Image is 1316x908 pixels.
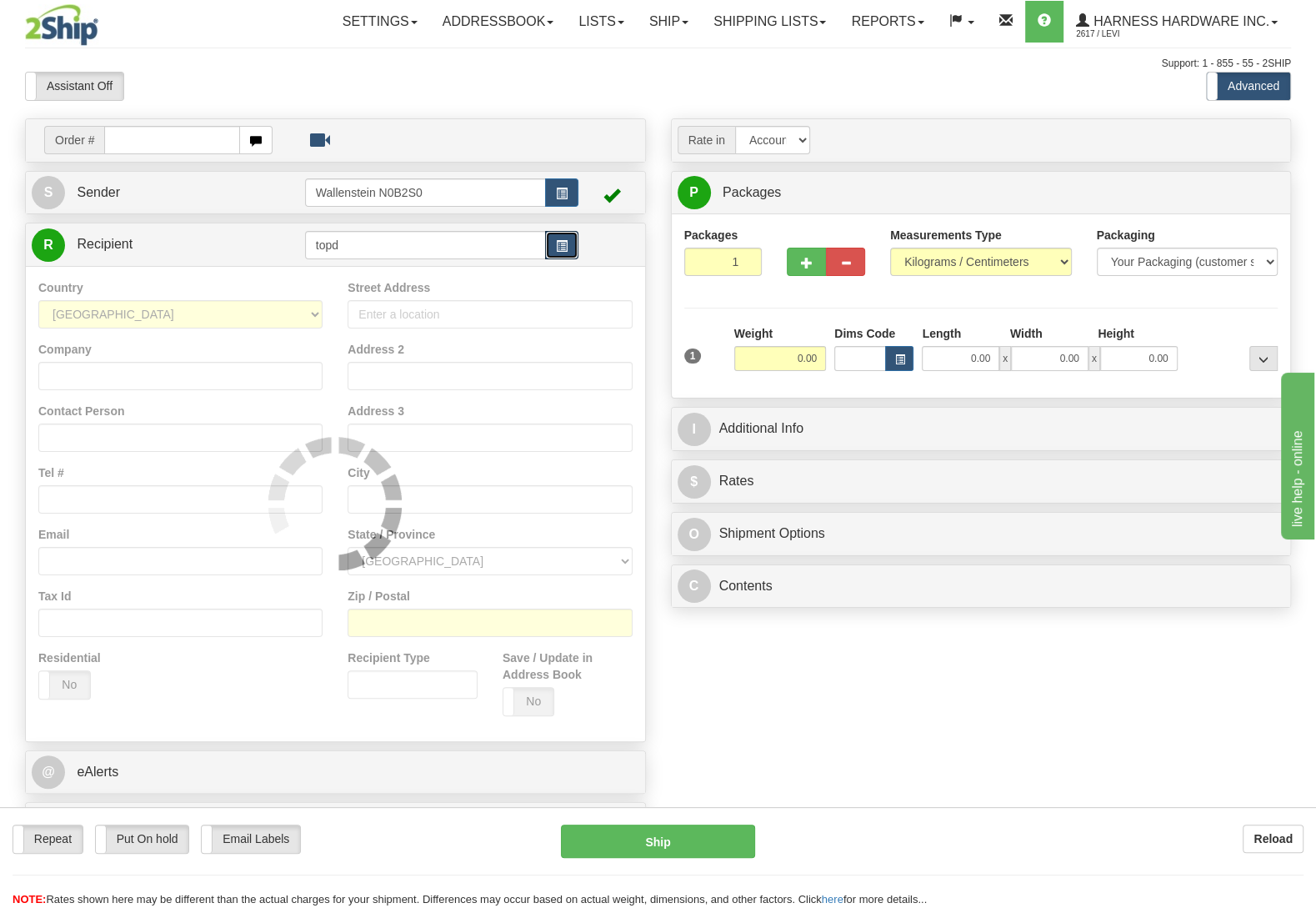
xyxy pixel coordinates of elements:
label: Repeat [13,825,83,853]
span: 1 [684,349,702,364]
label: Length [922,325,961,342]
a: here [822,893,843,905]
span: 2617 / Levi [1076,26,1201,43]
span: S [32,176,65,209]
label: Advanced [1207,73,1290,100]
a: Shipping lists [701,1,838,43]
label: Packages [684,227,738,243]
span: Recipient [77,237,133,251]
label: Measurements Type [890,227,1002,243]
label: Packaging [1097,227,1155,243]
a: R Recipient [32,228,274,262]
label: Put On hold [96,825,189,853]
a: Reports [838,1,936,43]
a: OShipment Options [678,517,1285,551]
span: Rate in [678,126,735,154]
iframe: chat widget [1278,369,1314,539]
a: Lists [566,1,636,43]
span: @ [32,755,65,789]
label: Assistant Off [26,73,123,100]
span: C [678,569,711,603]
span: P [678,176,711,209]
a: P Packages [678,176,1285,210]
a: @ eAlerts [32,755,639,790]
span: Sender [77,185,120,199]
div: live help - online [13,10,154,30]
span: O [678,518,711,551]
span: Harness Hardware Inc. [1089,14,1269,28]
a: Addressbook [430,1,567,43]
span: R [32,228,65,262]
span: Order # [44,126,104,154]
a: Harness Hardware Inc. 2617 / Levi [1063,1,1290,43]
span: Packages [723,185,781,199]
span: x [999,346,1011,371]
label: Width [1010,325,1043,342]
img: logo2617.jpg [25,4,98,46]
img: loader.gif [268,437,402,570]
label: Email Labels [202,825,300,853]
b: Reload [1253,832,1293,845]
div: ... [1249,346,1278,371]
span: NOTE: [13,893,46,905]
a: $Rates [678,464,1285,499]
label: Height [1098,325,1134,342]
span: x [1088,346,1100,371]
a: S Sender [32,176,305,210]
button: Ship [561,825,755,858]
a: CContents [678,569,1285,604]
button: Reload [1243,825,1303,853]
span: eAlerts [77,765,118,779]
a: Ship [637,1,701,43]
a: Settings [330,1,430,43]
label: Dims Code [834,325,895,342]
div: Support: 1 - 855 - 55 - 2SHIP [25,57,1291,71]
span: I [678,413,711,446]
a: IAdditional Info [678,412,1285,446]
input: Sender Id [305,178,546,207]
span: $ [678,465,711,499]
label: Weight [734,325,773,342]
input: Recipient Id [305,231,546,259]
